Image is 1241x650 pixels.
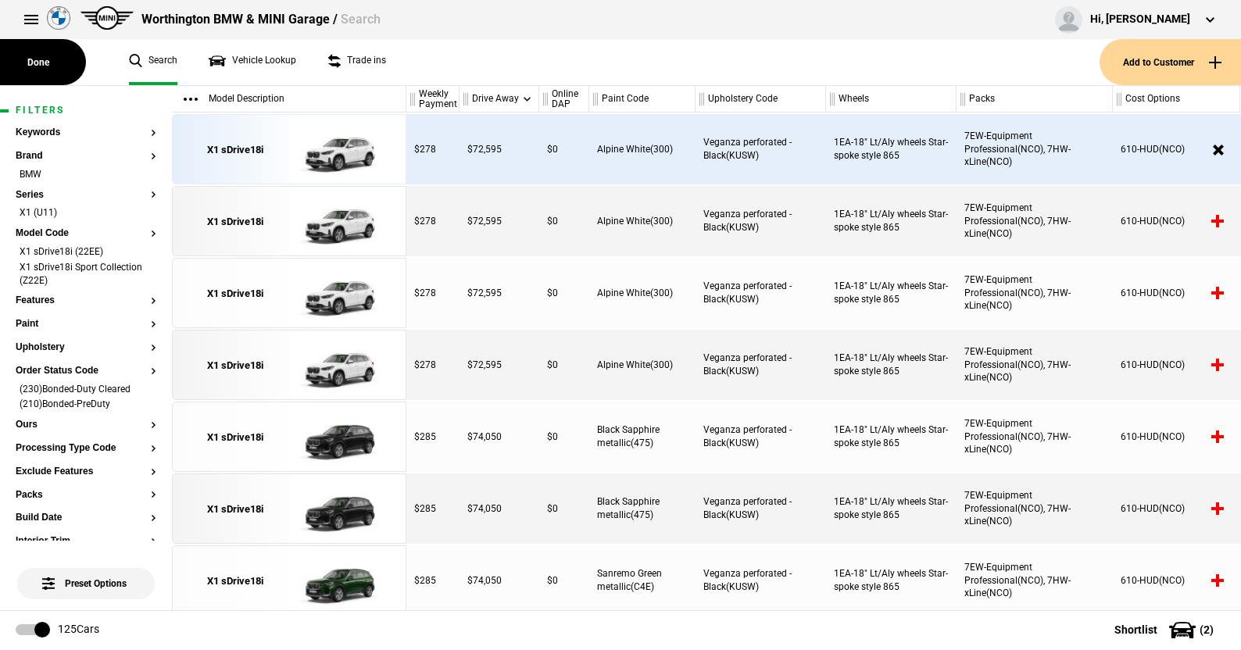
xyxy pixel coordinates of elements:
[460,186,539,256] div: $72,595
[16,536,156,559] section: Interior Trim
[826,86,956,112] div: Wheels
[406,186,460,256] div: $278
[539,114,589,184] div: $0
[207,574,263,588] div: X1 sDrive18i
[16,420,156,443] section: Ours
[289,187,398,257] img: cosySec
[1113,258,1240,328] div: 610-HUD(NCO)
[406,473,460,544] div: $285
[696,330,826,400] div: Veganza perforated - Black(KUSW)
[1113,473,1240,544] div: 610-HUD(NCO)
[209,39,296,85] a: Vehicle Lookup
[327,39,386,85] a: Trade ins
[1113,114,1240,184] div: 610-HUD(NCO)
[16,151,156,162] button: Brand
[181,115,289,185] a: X1 sDrive18i
[1091,610,1241,649] button: Shortlist(2)
[289,115,398,185] img: cosySec
[589,473,696,544] div: Black Sapphire metallic(475)
[16,190,156,229] section: SeriesX1 (U11)
[207,287,263,301] div: X1 sDrive18i
[16,206,156,222] li: X1 (U11)
[957,86,1112,112] div: Packs
[1113,545,1240,616] div: 610-HUD(NCO)
[16,383,156,398] li: (230)Bonded-Duty Cleared
[957,186,1113,256] div: 7EW-Equipment Professional(NCO), 7HW-xLine(NCO)
[589,114,696,184] div: Alpine White(300)
[16,319,156,330] button: Paint
[826,545,957,616] div: 1EA-18" Lt/Aly wheels Star-spoke style 865
[957,258,1113,328] div: 7EW-Equipment Professional(NCO), 7HW-xLine(NCO)
[289,402,398,473] img: cosySec
[16,420,156,430] button: Ours
[826,114,957,184] div: 1EA-18" Lt/Aly wheels Star-spoke style 865
[16,466,156,490] section: Exclude Features
[1100,39,1241,85] button: Add to Customer
[1113,402,1240,472] div: 610-HUD(NCO)
[826,473,957,544] div: 1EA-18" Lt/Aly wheels Star-spoke style 865
[589,258,696,328] div: Alpine White(300)
[16,105,156,116] h1: Filters
[172,86,406,112] div: Model Description
[207,430,263,445] div: X1 sDrive18i
[1090,12,1190,27] div: Hi, [PERSON_NAME]
[16,295,156,306] button: Features
[826,258,957,328] div: 1EA-18" Lt/Aly wheels Star-spoke style 865
[589,402,696,472] div: Black Sapphire metallic(475)
[47,6,70,30] img: bmw.png
[141,11,381,28] div: Worthington BMW & MINI Garage /
[289,330,398,401] img: cosySec
[16,151,156,190] section: BrandBMW
[406,545,460,616] div: $285
[16,127,156,138] button: Keywords
[696,186,826,256] div: Veganza perforated - Black(KUSW)
[181,546,289,616] a: X1 sDrive18i
[16,228,156,295] section: Model CodeX1 sDrive18i (22EE)X1 sDrive18i Sport Collection (Z22E)
[1200,624,1214,635] span: ( 2 )
[406,258,460,328] div: $278
[826,186,957,256] div: 1EA-18" Lt/Aly wheels Star-spoke style 865
[181,474,289,545] a: X1 sDrive18i
[589,545,696,616] div: Sanremo Green metallic(C4E)
[16,168,156,184] li: BMW
[460,330,539,400] div: $72,595
[16,512,156,523] button: Build Date
[460,545,539,616] div: $74,050
[16,443,156,466] section: Processing Type Code
[406,330,460,400] div: $278
[589,186,696,256] div: Alpine White(300)
[16,342,156,366] section: Upholstery
[16,536,156,547] button: Interior Trim
[957,473,1113,544] div: 7EW-Equipment Professional(NCO), 7HW-xLine(NCO)
[406,114,460,184] div: $278
[826,330,957,400] div: 1EA-18" Lt/Aly wheels Star-spoke style 865
[181,259,289,329] a: X1 sDrive18i
[16,228,156,239] button: Model Code
[826,402,957,472] div: 1EA-18" Lt/Aly wheels Star-spoke style 865
[16,490,156,513] section: Packs
[957,402,1113,472] div: 7EW-Equipment Professional(NCO), 7HW-xLine(NCO)
[696,545,826,616] div: Veganza perforated - Black(KUSW)
[460,473,539,544] div: $74,050
[207,143,263,157] div: X1 sDrive18i
[696,402,826,472] div: Veganza perforated - Black(KUSW)
[16,443,156,454] button: Processing Type Code
[589,86,695,112] div: Paint Code
[181,330,289,401] a: X1 sDrive18i
[16,319,156,342] section: Paint
[289,474,398,545] img: cosySec
[45,559,127,589] span: Preset Options
[289,546,398,616] img: cosySec
[207,215,263,229] div: X1 sDrive18i
[16,512,156,536] section: Build Date
[129,39,177,85] a: Search
[80,6,134,30] img: mini.png
[1113,330,1240,400] div: 610-HUD(NCO)
[406,402,460,472] div: $285
[181,187,289,257] a: X1 sDrive18i
[539,258,589,328] div: $0
[460,402,539,472] div: $74,050
[16,261,156,290] li: X1 sDrive18i Sport Collection (Z22E)
[539,545,589,616] div: $0
[696,473,826,544] div: Veganza perforated - Black(KUSW)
